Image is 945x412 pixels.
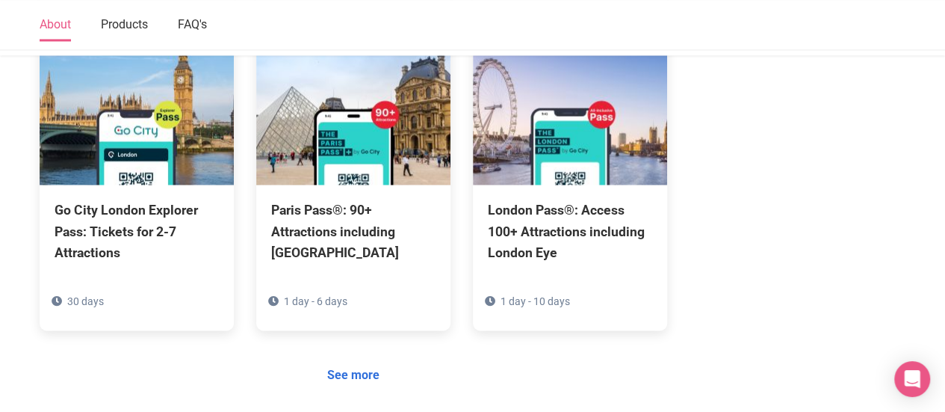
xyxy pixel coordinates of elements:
span: 1 day - 10 days [501,295,570,307]
a: Paris Pass®: 90+ Attractions including [GEOGRAPHIC_DATA] 1 day - 6 days [256,35,450,330]
span: 30 days [67,295,104,307]
img: Go City London Explorer Pass: Tickets for 2-7 Attractions [40,35,234,185]
div: London Pass®: Access 100+ Attractions including London Eye [488,200,652,262]
span: 1 day - 6 days [284,295,347,307]
div: Paris Pass®: 90+ Attractions including [GEOGRAPHIC_DATA] [271,200,436,262]
a: Go City London Explorer Pass: Tickets for 2-7 Attractions 30 days [40,35,234,330]
div: Open Intercom Messenger [894,361,930,397]
a: FAQ's [178,10,207,41]
a: See more [317,360,389,389]
a: About [40,10,71,41]
img: Paris Pass®: 90+ Attractions including Louvre [256,35,450,185]
a: London Pass®: Access 100+ Attractions including London Eye 1 day - 10 days [473,35,667,330]
img: London Pass®: Access 100+ Attractions including London Eye [473,35,667,185]
a: Products [101,10,148,41]
div: Go City London Explorer Pass: Tickets for 2-7 Attractions [55,200,219,262]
